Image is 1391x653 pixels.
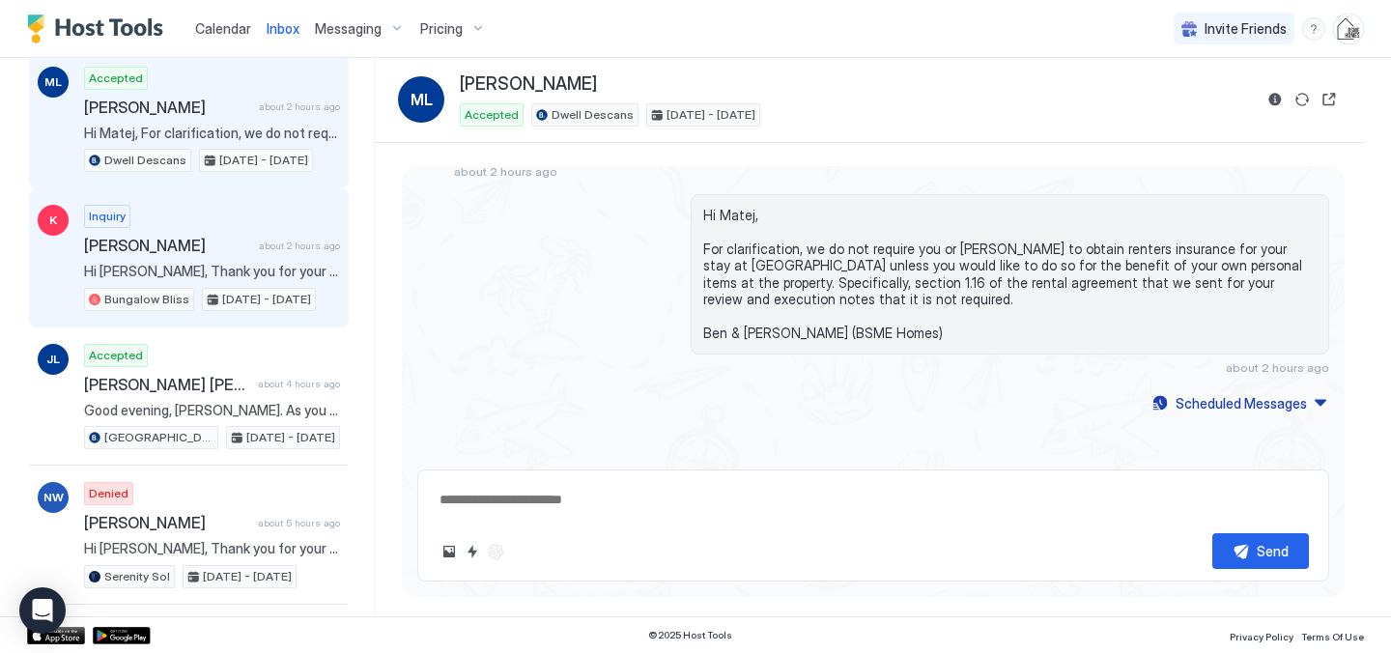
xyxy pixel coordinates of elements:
[1230,631,1293,642] span: Privacy Policy
[1212,533,1309,569] button: Send
[84,263,340,280] span: Hi [PERSON_NAME], Thank you for your interest in Bungalow Bliss and your responses to our questio...
[27,14,172,43] a: Host Tools Logo
[84,125,340,142] span: Hi Matej, For clarification, we do not require you or [PERSON_NAME] to obtain renters insurance f...
[420,20,463,38] span: Pricing
[1302,17,1325,41] div: menu
[1230,625,1293,645] a: Privacy Policy
[703,207,1317,342] span: Hi Matej, For clarification, we do not require you or [PERSON_NAME] to obtain renters insurance f...
[1205,20,1287,38] span: Invite Friends
[454,164,557,179] span: about 2 hours ago
[104,291,189,308] span: Bungalow Bliss
[19,587,66,634] div: Open Intercom Messenger
[1333,14,1364,44] div: User profile
[44,73,62,91] span: ML
[84,375,250,394] span: [PERSON_NAME] [PERSON_NAME]
[267,18,299,39] a: Inbox
[43,489,64,506] span: NW
[84,98,251,117] span: [PERSON_NAME]
[465,106,519,124] span: Accepted
[667,106,755,124] span: [DATE] - [DATE]
[258,378,340,390] span: about 4 hours ago
[89,208,126,225] span: Inquiry
[84,540,340,557] span: Hi [PERSON_NAME], Thank you for your interest in our vacation rental. Unfortunately, we are unabl...
[259,100,340,113] span: about 2 hours ago
[84,513,250,532] span: [PERSON_NAME]
[104,152,186,169] span: Dwell Descans
[1150,390,1329,416] button: Scheduled Messages
[438,540,461,563] button: Upload image
[203,568,292,585] span: [DATE] - [DATE]
[104,429,213,446] span: [GEOGRAPHIC_DATA]
[27,627,85,644] a: App Store
[195,20,251,37] span: Calendar
[648,629,732,641] span: © 2025 Host Tools
[315,20,382,38] span: Messaging
[46,351,60,368] span: JL
[246,429,335,446] span: [DATE] - [DATE]
[461,540,484,563] button: Quick reply
[1176,393,1307,413] div: Scheduled Messages
[219,152,308,169] span: [DATE] - [DATE]
[258,517,340,529] span: about 5 hours ago
[1301,631,1364,642] span: Terms Of Use
[1301,625,1364,645] a: Terms Of Use
[84,236,251,255] span: [PERSON_NAME]
[460,73,597,96] span: [PERSON_NAME]
[267,20,299,37] span: Inbox
[1318,88,1341,111] button: Open reservation
[222,291,311,308] span: [DATE] - [DATE]
[89,485,128,502] span: Denied
[195,18,251,39] a: Calendar
[84,402,340,419] span: Good evening, [PERSON_NAME]. As you settle in for the night, we wanted to thank you again for sel...
[104,568,170,585] span: Serenity Sol
[89,70,143,87] span: Accepted
[552,106,634,124] span: Dwell Descans
[1257,541,1289,561] div: Send
[89,347,143,364] span: Accepted
[259,240,340,252] span: about 2 hours ago
[1291,88,1314,111] button: Sync reservation
[411,88,433,111] span: ML
[93,627,151,644] a: Google Play Store
[49,212,57,229] span: K
[1263,88,1287,111] button: Reservation information
[1226,360,1329,375] span: about 2 hours ago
